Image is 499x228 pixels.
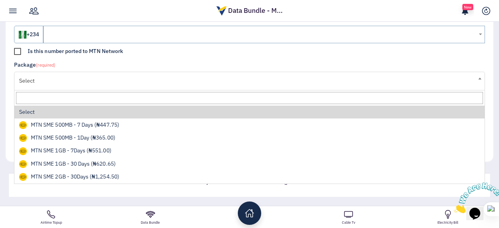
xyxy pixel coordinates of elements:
[400,221,496,225] strong: Electricity Bill
[19,73,480,88] span: Select
[19,134,27,142] img: mtnng.png
[14,106,485,118] li: Select
[212,6,287,16] div: Data Bundle - M...
[14,47,123,55] label: Is this number ported to MTN Network
[216,6,226,16] img: logo
[19,121,27,129] img: mtnng.png
[19,134,115,141] span: MTN SME 500MB - 1Day (₦365.00)
[14,26,43,43] div: +234
[462,4,473,10] span: New
[398,206,497,228] a: Electricity Bill
[36,62,55,68] small: (required)
[101,206,200,228] a: Data Bundle
[19,160,116,167] span: MTN SME 1GB - 30 Days (₦620.65)
[19,173,119,180] span: MTN SME 2GB - 30Days (₦1,254.50)
[3,221,99,225] strong: Airtime Topup
[2,206,101,228] a: Airtime Topup
[19,160,27,168] img: mtnng.png
[19,147,27,155] img: mtnng.png
[19,147,111,154] span: MTN SME 1GB - 7Days (₦551.00)
[14,72,485,90] span: Select
[14,61,55,69] label: Package
[3,3,51,34] img: Chat attention grabber
[102,221,198,225] strong: Data Bundle
[301,221,396,225] strong: Cable Tv
[245,209,254,218] ion-icon: home outline
[451,179,499,216] iframe: chat widget
[19,121,119,128] span: MTN SME 500MB - 7 Days (₦447.75)
[299,206,398,228] a: Cable Tv
[19,173,27,181] img: mtnng.png
[16,92,483,104] input: Search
